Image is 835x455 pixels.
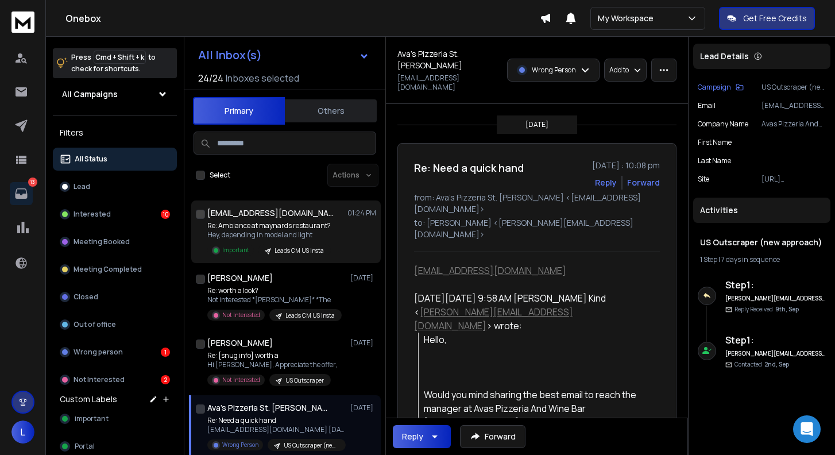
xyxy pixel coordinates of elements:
[698,101,716,110] p: Email
[764,360,789,368] span: 2nd, Sep
[11,421,34,444] button: L
[725,278,826,292] h6: Step 1 :
[698,119,748,129] p: Company Name
[592,160,660,171] p: [DATE] : 10:08 pm
[210,171,230,180] label: Select
[11,11,34,33] img: logo
[10,182,33,205] a: 13
[285,376,324,385] p: US Outscraper
[53,148,177,171] button: All Status
[414,192,660,215] p: from: Ava's Pizzeria St. [PERSON_NAME] <[EMAIL_ADDRESS][DOMAIN_NAME]>
[414,264,566,277] a: [EMAIL_ADDRESS][DOMAIN_NAME]
[53,230,177,253] button: Meeting Booked
[700,255,824,264] div: |
[53,125,177,141] h3: Filters
[53,368,177,391] button: Not Interested2
[735,360,789,369] p: Contacted
[75,442,95,451] span: Portal
[598,13,658,24] p: My Workspace
[393,425,451,448] button: Reply
[207,221,331,230] p: Re: Ambiance at maynards restaurant?
[53,258,177,281] button: Meeting Completed
[207,351,337,360] p: Re: [snug info] worth a
[207,272,273,284] h1: [PERSON_NAME]
[725,333,826,347] h6: Step 1 :
[284,441,339,450] p: US Outscraper (new approach)
[595,177,617,188] button: Reply
[793,415,821,443] div: Open Intercom Messenger
[74,210,111,219] p: Interested
[275,246,324,255] p: Leads CM US Insta
[53,83,177,106] button: All Campaigns
[74,320,116,329] p: Out of office
[60,394,117,405] h3: Custom Labels
[207,360,337,369] p: Hi [PERSON_NAME], Appreciate the offer,
[609,65,629,75] p: Add to
[207,230,331,240] p: Hey, depending in model and light
[161,348,170,357] div: 1
[525,120,548,129] p: [DATE]
[207,295,342,304] p: Not interested *[PERSON_NAME]* *The
[460,425,525,448] button: Forward
[53,175,177,198] button: Lead
[198,49,262,61] h1: All Inbox(s)
[414,217,660,240] p: to: [PERSON_NAME] <[PERSON_NAME][EMAIL_ADDRESS][DOMAIN_NAME]>
[161,375,170,384] div: 2
[350,403,376,412] p: [DATE]
[53,313,177,336] button: Out of office
[721,255,780,264] span: 7 days in sequence
[761,83,826,92] p: US Outscraper (new approach)
[74,237,130,246] p: Meeting Booked
[693,198,830,223] div: Activities
[207,207,334,219] h1: [EMAIL_ADDRESS][DOMAIN_NAME]
[222,441,258,449] p: Wrong Person
[222,311,260,319] p: Not Interested
[627,177,660,188] div: Forward
[62,88,118,100] h1: All Campaigns
[414,291,651,333] div: [DATE][DATE] 9:58 AM [PERSON_NAME] Kind < > wrote:
[725,294,826,303] h6: [PERSON_NAME][EMAIL_ADDRESS][DOMAIN_NAME]
[397,74,500,92] p: [EMAIL_ADDRESS][DOMAIN_NAME]
[735,305,799,314] p: Reply Received
[161,210,170,219] div: 10
[71,52,156,75] p: Press to check for shortcuts.
[226,71,299,85] h3: Inboxes selected
[700,237,824,248] h1: US Outscraper (new approach)
[698,175,709,184] p: site
[74,265,142,274] p: Meeting Completed
[74,348,123,357] p: Wrong person
[725,349,826,358] h6: [PERSON_NAME][EMAIL_ADDRESS][DOMAIN_NAME]
[761,175,826,184] p: [URL][DOMAIN_NAME]
[414,306,573,332] a: [PERSON_NAME][EMAIL_ADDRESS][DOMAIN_NAME]
[698,156,731,165] p: Last Name
[193,97,285,125] button: Primary
[761,101,826,110] p: [EMAIL_ADDRESS][DOMAIN_NAME]
[207,402,334,414] h1: Ava's Pizzeria St. [PERSON_NAME]
[743,13,807,24] p: Get Free Credits
[94,51,146,64] span: Cmd + Shift + k
[207,337,273,349] h1: [PERSON_NAME]
[28,178,37,187] p: 13
[75,155,107,164] p: All Status
[285,311,335,320] p: Leads CM US Insta
[74,292,98,302] p: Closed
[207,425,345,434] p: [EMAIL_ADDRESS][DOMAIN_NAME] [DATE][DATE],
[700,255,717,264] span: 1 Step
[222,376,260,384] p: Not Interested
[222,246,249,255] p: Important
[207,416,345,425] p: Re: Need a quick hand
[350,338,376,348] p: [DATE]
[532,65,576,75] p: Wrong Person
[698,83,731,92] p: Campaign
[53,341,177,364] button: Wrong person1
[350,273,376,283] p: [DATE]
[53,203,177,226] button: Interested10
[65,11,540,25] h1: Onebox
[719,7,815,30] button: Get Free Credits
[414,160,524,176] h1: Re: Need a quick hand
[75,414,109,423] span: important
[198,71,223,85] span: 24 / 24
